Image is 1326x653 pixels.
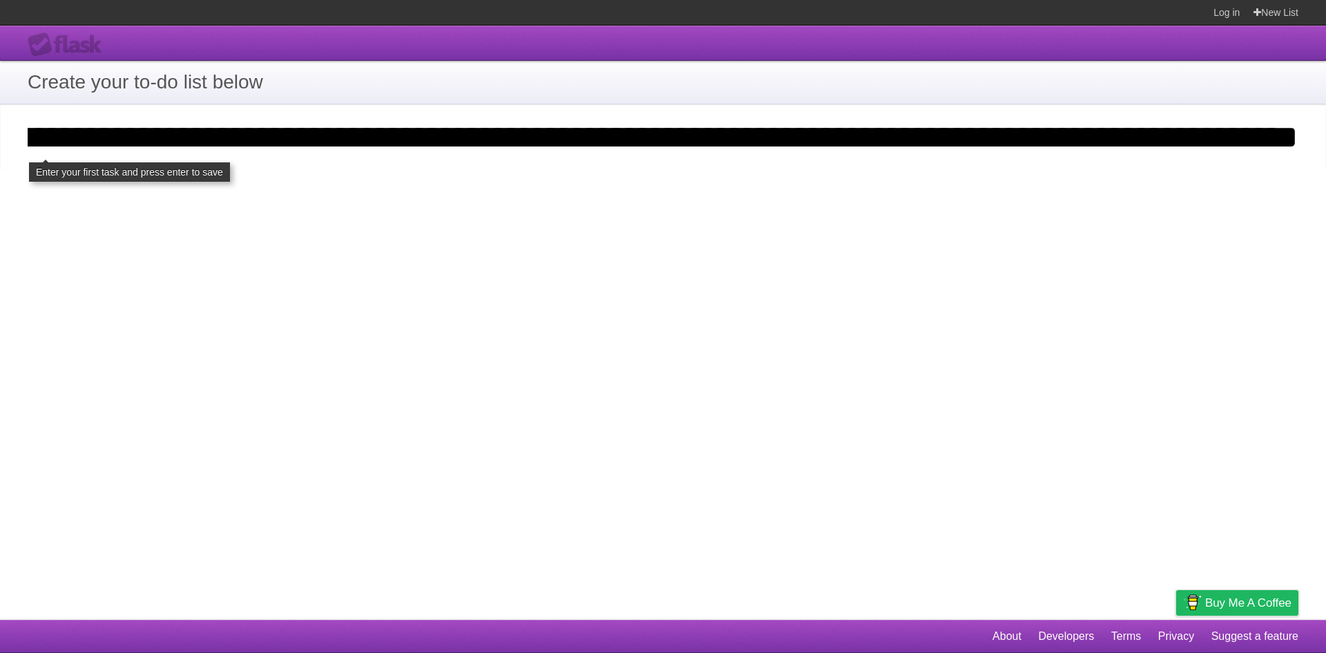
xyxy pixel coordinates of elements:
[1111,623,1142,650] a: Terms
[28,32,110,57] div: Flask
[1211,623,1298,650] a: Suggest a feature
[1205,591,1291,615] span: Buy me a coffee
[1183,591,1202,614] img: Buy me a coffee
[1038,623,1094,650] a: Developers
[1176,590,1298,616] a: Buy me a coffee
[28,68,1298,97] h1: Create your to-do list below
[1158,623,1194,650] a: Privacy
[992,623,1021,650] a: About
